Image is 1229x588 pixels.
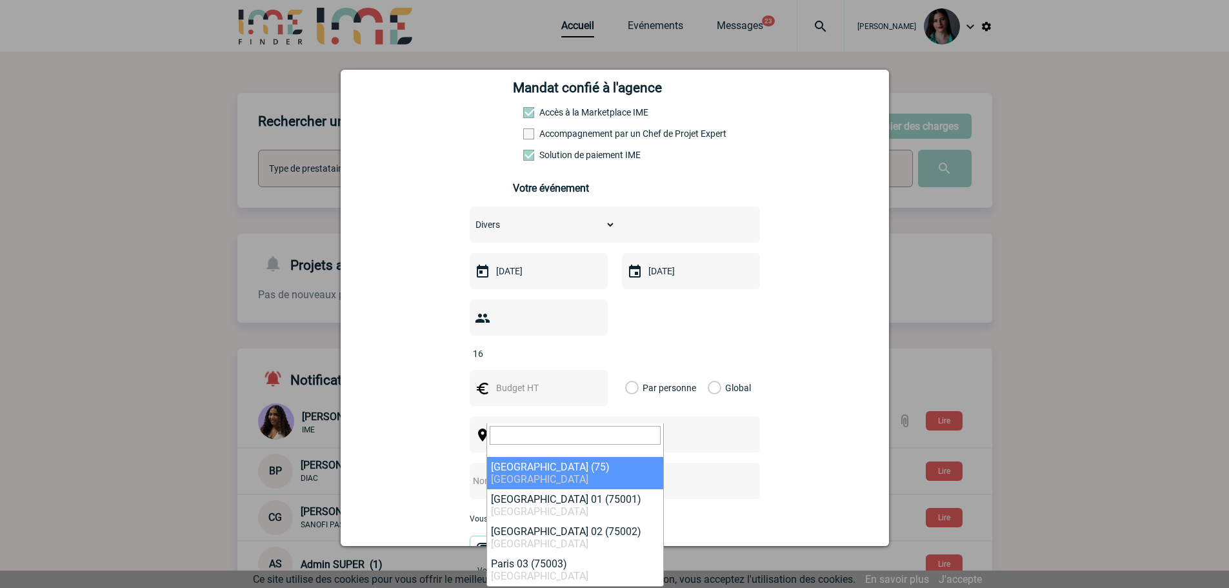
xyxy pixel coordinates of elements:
[487,457,663,489] li: [GEOGRAPHIC_DATA] (75)
[491,473,588,485] span: [GEOGRAPHIC_DATA]
[708,370,716,406] label: Global
[493,380,582,396] input: Budget HT
[487,522,663,554] li: [GEOGRAPHIC_DATA] 02 (75002)
[491,505,588,518] span: [GEOGRAPHIC_DATA]
[470,514,760,523] p: Vous pouvez ajouter une pièce jointe à votre demande
[487,554,663,586] li: Paris 03 (75003)
[493,263,582,279] input: Date de début
[645,263,734,279] input: Date de fin
[470,472,726,489] input: Nom de l'événement
[523,107,580,117] label: Accès à la Marketplace IME
[523,128,580,139] label: Prestation payante
[491,570,588,582] span: [GEOGRAPHIC_DATA]
[513,182,716,194] h3: Votre événement
[625,370,639,406] label: Par personne
[491,538,588,550] span: [GEOGRAPHIC_DATA]
[523,150,580,160] label: Conformité aux process achat client, Prise en charge de la facturation, Mutualisation de plusieur...
[487,489,663,522] li: [GEOGRAPHIC_DATA] 01 (75001)
[513,80,662,96] h4: Mandat confié à l'agence
[470,345,591,362] input: Nombre de participants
